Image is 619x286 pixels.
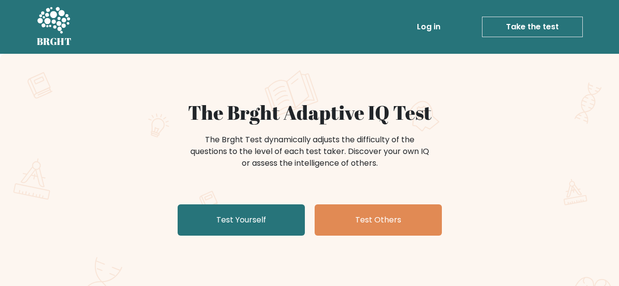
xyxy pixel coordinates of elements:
div: The Brght Test dynamically adjusts the difficulty of the questions to the level of each test take... [187,134,432,169]
a: BRGHT [37,4,72,50]
a: Test Others [315,204,442,236]
a: Log in [413,17,444,37]
a: Test Yourself [178,204,305,236]
h1: The Brght Adaptive IQ Test [71,101,549,124]
h5: BRGHT [37,36,72,47]
a: Take the test [482,17,583,37]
